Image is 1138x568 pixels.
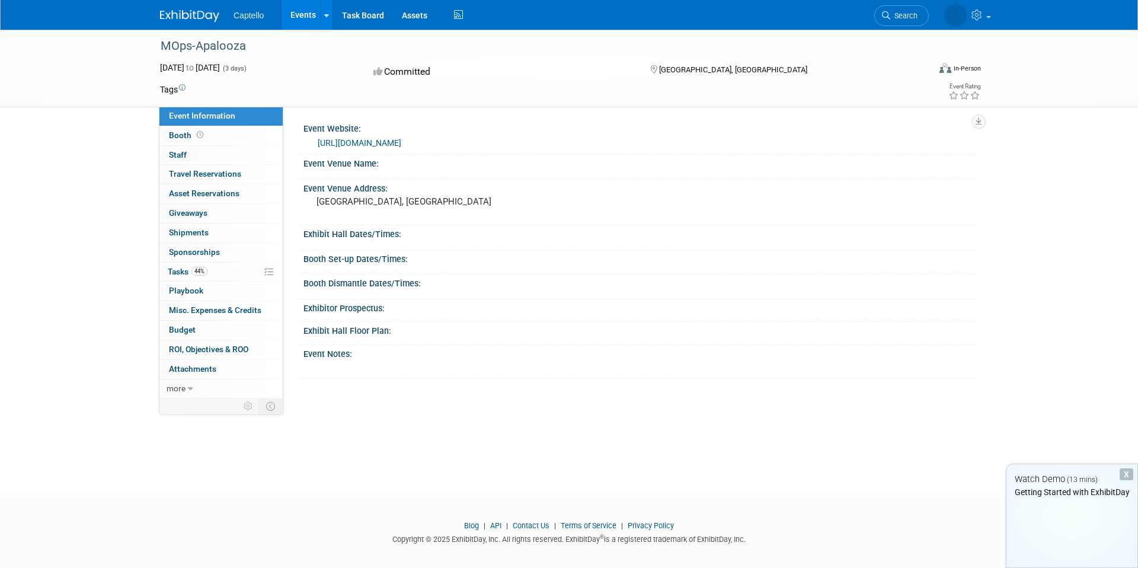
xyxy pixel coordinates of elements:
[159,321,283,340] a: Budget
[169,150,187,159] span: Staff
[303,345,978,360] div: Event Notes:
[490,521,501,530] a: API
[159,243,283,262] a: Sponsorships
[303,250,978,265] div: Booth Set-up Dates/Times:
[234,11,264,20] span: Captello
[303,322,978,337] div: Exhibit Hall Floor Plan:
[1006,473,1137,486] div: Watch Demo
[169,286,203,295] span: Playbook
[159,184,283,203] a: Asset Reservations
[222,65,247,72] span: (3 days)
[156,36,911,57] div: MOps-Apalooza
[169,228,209,237] span: Shipments
[303,299,978,314] div: Exhibitor Prospectus:
[159,107,283,126] a: Event Information
[618,521,626,530] span: |
[160,63,220,72] span: [DATE] [DATE]
[159,204,283,223] a: Giveaways
[159,224,283,242] a: Shipments
[169,111,235,120] span: Event Information
[944,4,967,27] img: Aaron Karpaty
[169,325,196,334] span: Budget
[159,301,283,320] a: Misc. Expenses & Credits
[628,521,674,530] a: Privacy Policy
[169,189,239,198] span: Asset Reservations
[159,126,283,145] a: Booth
[481,521,488,530] span: |
[259,398,283,414] td: Toggle Event Tabs
[890,11,918,20] span: Search
[160,10,219,22] img: ExhibitDay
[318,138,401,148] a: [URL][DOMAIN_NAME]
[191,267,207,276] span: 44%
[238,398,259,414] td: Personalize Event Tab Strip
[551,521,559,530] span: |
[159,360,283,379] a: Attachments
[159,263,283,282] a: Tasks44%
[159,146,283,165] a: Staff
[503,521,511,530] span: |
[168,267,207,276] span: Tasks
[159,282,283,301] a: Playbook
[169,247,220,257] span: Sponsorships
[159,340,283,359] a: ROI, Objectives & ROO
[953,64,981,73] div: In-Person
[1006,486,1137,498] div: Getting Started with ExhibitDay
[303,180,978,194] div: Event Venue Address:
[303,275,978,289] div: Booth Dismantle Dates/Times:
[169,208,207,218] span: Giveaways
[874,5,929,26] a: Search
[159,165,283,184] a: Travel Reservations
[160,84,186,95] td: Tags
[600,534,604,540] sup: ®
[169,344,248,354] span: ROI, Objectives & ROO
[194,130,206,139] span: Booth not reserved yet
[859,62,981,79] div: Event Format
[303,225,978,240] div: Exhibit Hall Dates/Times:
[659,65,807,74] span: [GEOGRAPHIC_DATA], [GEOGRAPHIC_DATA]
[167,384,186,393] span: more
[948,84,980,90] div: Event Rating
[464,521,479,530] a: Blog
[303,155,978,170] div: Event Venue Name:
[939,63,951,73] img: Format-Inperson.png
[317,196,571,207] pre: [GEOGRAPHIC_DATA], [GEOGRAPHIC_DATA]
[1067,476,1098,484] span: (13 mins)
[169,169,241,178] span: Travel Reservations
[370,62,632,82] div: Committed
[1120,468,1133,480] div: Dismiss
[184,63,196,72] span: to
[169,305,261,315] span: Misc. Expenses & Credits
[169,130,206,140] span: Booth
[303,120,978,135] div: Event Website:
[159,379,283,398] a: more
[561,521,616,530] a: Terms of Service
[169,364,216,374] span: Attachments
[513,521,549,530] a: Contact Us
